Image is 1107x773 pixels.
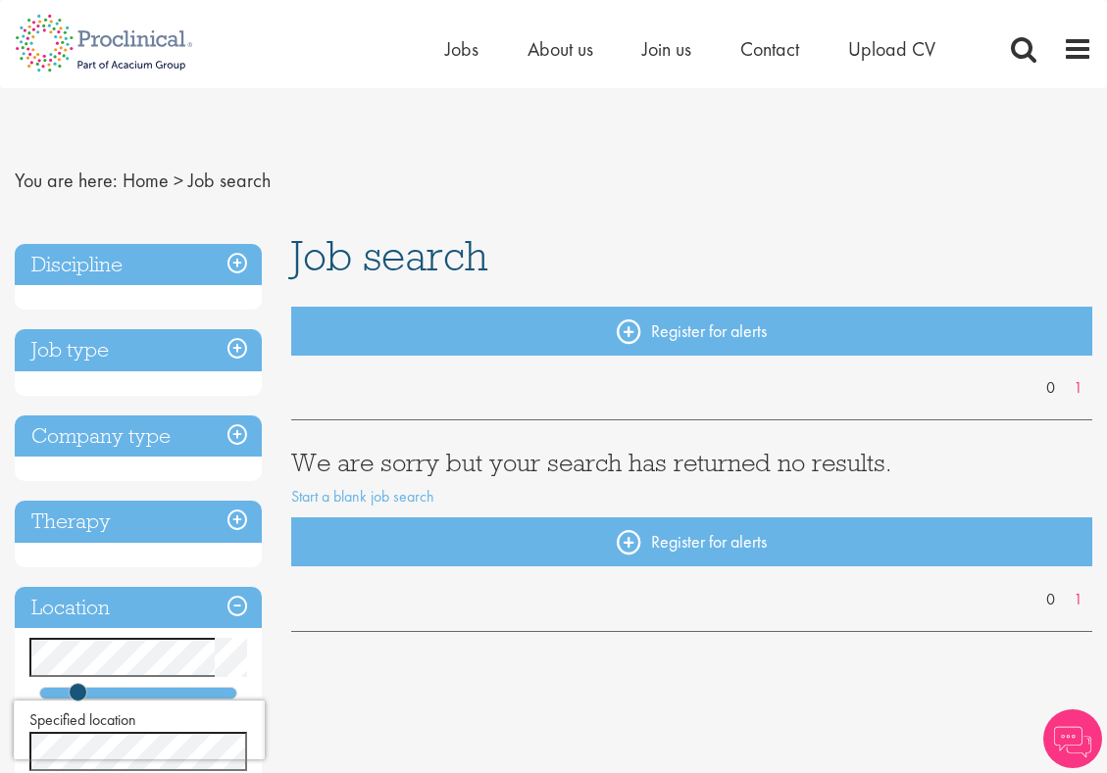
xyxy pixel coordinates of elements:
[15,501,262,543] h3: Therapy
[174,168,183,193] span: >
[188,168,271,193] span: Job search
[291,517,1092,566] a: Register for alerts
[15,415,262,458] h3: Company type
[291,307,1092,356] a: Register for alerts
[642,36,691,62] a: Join us
[1036,589,1065,611] a: 0
[1036,377,1065,400] a: 0
[15,587,262,629] h3: Location
[123,168,169,193] a: breadcrumb link
[1064,377,1092,400] a: 1
[445,36,478,62] a: Jobs
[14,701,265,759] iframe: reCAPTCHA
[1043,709,1102,768] img: Chatbot
[15,244,262,286] h3: Discipline
[291,486,434,507] a: Start a blank job search
[15,329,262,371] h3: Job type
[848,36,935,62] a: Upload CV
[15,168,118,193] span: You are here:
[528,36,593,62] a: About us
[291,450,1092,475] h3: We are sorry but your search has returned no results.
[1064,589,1092,611] a: 1
[740,36,799,62] a: Contact
[291,229,488,282] span: Job search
